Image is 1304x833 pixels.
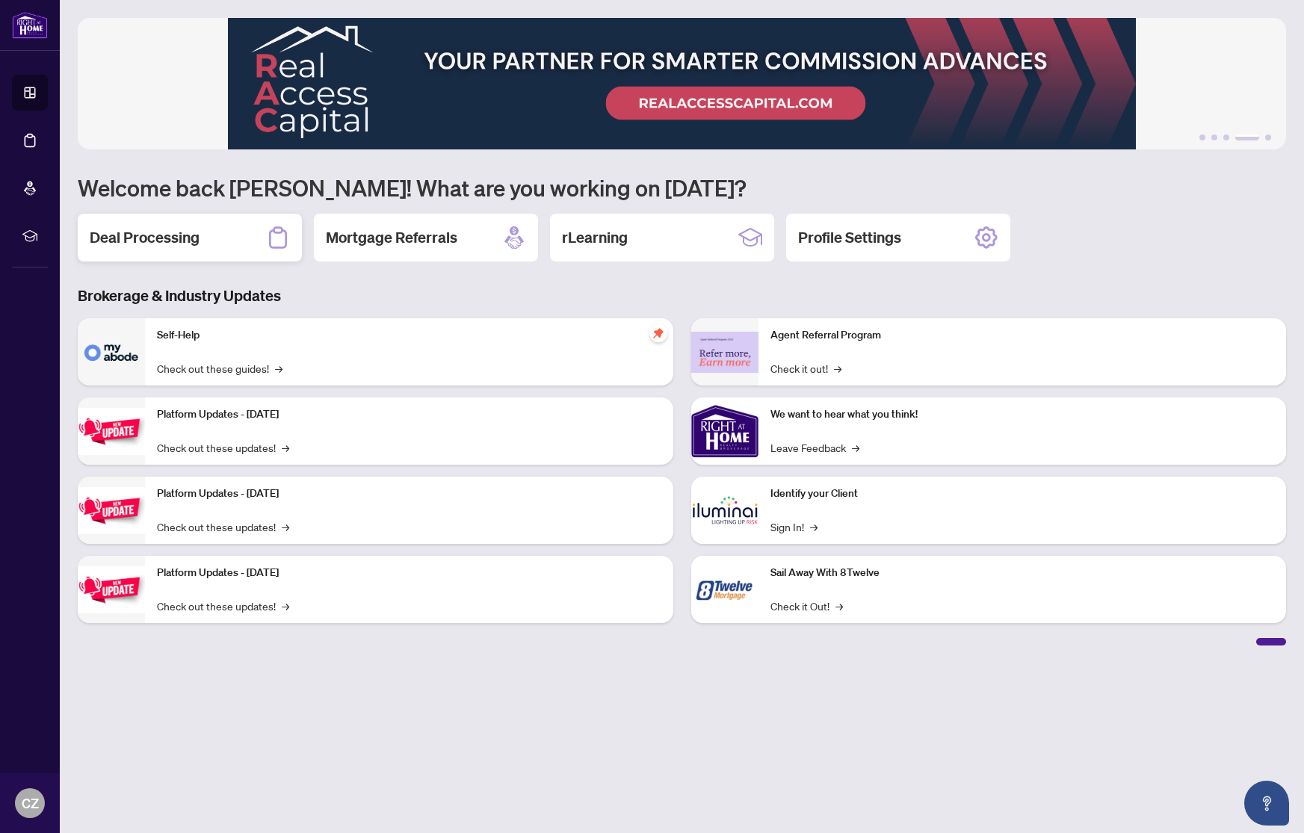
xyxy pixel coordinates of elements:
img: Self-Help [78,318,145,385]
a: Check out these updates!→ [157,439,289,456]
span: → [835,598,843,614]
img: Platform Updates - June 23, 2025 [78,566,145,613]
button: Open asap [1244,781,1289,826]
img: Platform Updates - July 8, 2025 [78,487,145,534]
p: Agent Referral Program [770,327,1275,344]
img: Identify your Client [691,477,758,544]
a: Check out these guides!→ [157,360,282,377]
button: 4 [1235,134,1259,140]
span: → [282,598,289,614]
button: 5 [1265,134,1271,140]
span: → [282,518,289,535]
a: Check it Out!→ [770,598,843,614]
p: Self-Help [157,327,661,344]
img: Agent Referral Program [691,332,758,373]
p: Sail Away With 8Twelve [770,565,1275,581]
span: → [834,360,841,377]
button: 1 [1199,134,1205,140]
p: Platform Updates - [DATE] [157,565,661,581]
a: Check out these updates!→ [157,598,289,614]
p: Identify your Client [770,486,1275,502]
p: We want to hear what you think! [770,406,1275,423]
img: Sail Away With 8Twelve [691,556,758,623]
span: → [810,518,818,535]
h3: Brokerage & Industry Updates [78,285,1286,306]
span: pushpin [649,324,667,342]
img: Slide 3 [78,18,1286,149]
img: logo [12,11,48,39]
span: → [282,439,289,456]
h2: rLearning [562,227,628,248]
button: 3 [1223,134,1229,140]
button: 2 [1211,134,1217,140]
img: Platform Updates - July 21, 2025 [78,408,145,455]
h2: Mortgage Referrals [326,227,457,248]
span: CZ [22,793,39,814]
span: → [852,439,859,456]
a: Leave Feedback→ [770,439,859,456]
a: Check out these updates!→ [157,518,289,535]
a: Sign In!→ [770,518,818,535]
img: We want to hear what you think! [691,397,758,465]
h2: Deal Processing [90,227,200,248]
p: Platform Updates - [DATE] [157,406,661,423]
h1: Welcome back [PERSON_NAME]! What are you working on [DATE]? [78,173,1286,202]
h2: Profile Settings [798,227,901,248]
p: Platform Updates - [DATE] [157,486,661,502]
span: → [275,360,282,377]
a: Check it out!→ [770,360,841,377]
